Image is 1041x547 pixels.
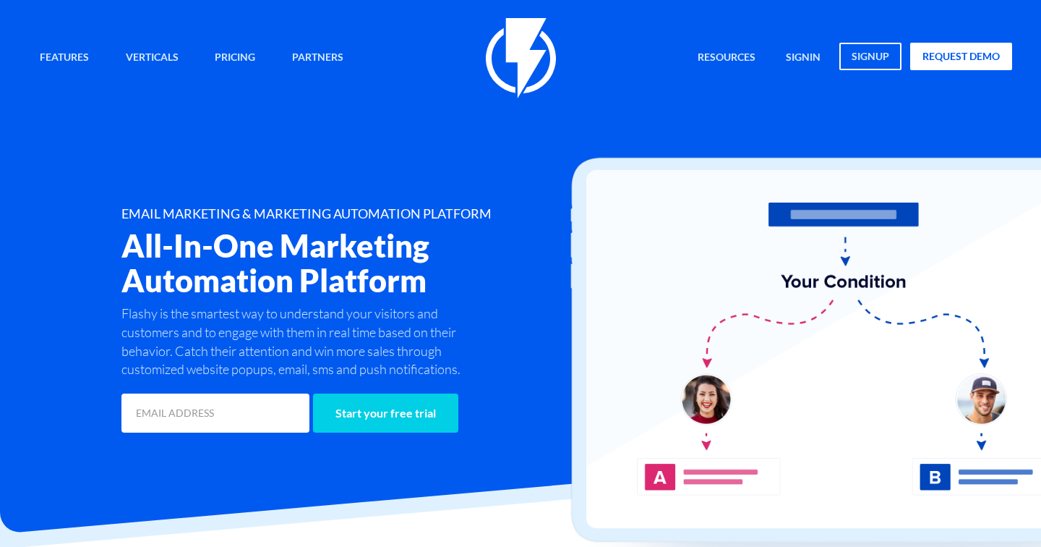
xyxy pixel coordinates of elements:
[121,394,309,433] input: EMAIL ADDRESS
[115,43,189,74] a: Verticals
[204,43,266,74] a: Pricing
[313,394,458,433] input: Start your free trial
[29,43,100,74] a: Features
[687,43,766,74] a: Resources
[121,207,591,221] h1: EMAIL MARKETING & MARKETING AUTOMATION PLATFORM
[121,305,468,379] p: Flashy is the smartest way to understand your visitors and customers and to engage with them in r...
[281,43,354,74] a: Partners
[910,43,1012,70] a: request demo
[839,43,901,70] a: signup
[121,229,591,297] h2: All-In-One Marketing Automation Platform
[775,43,831,74] a: signin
